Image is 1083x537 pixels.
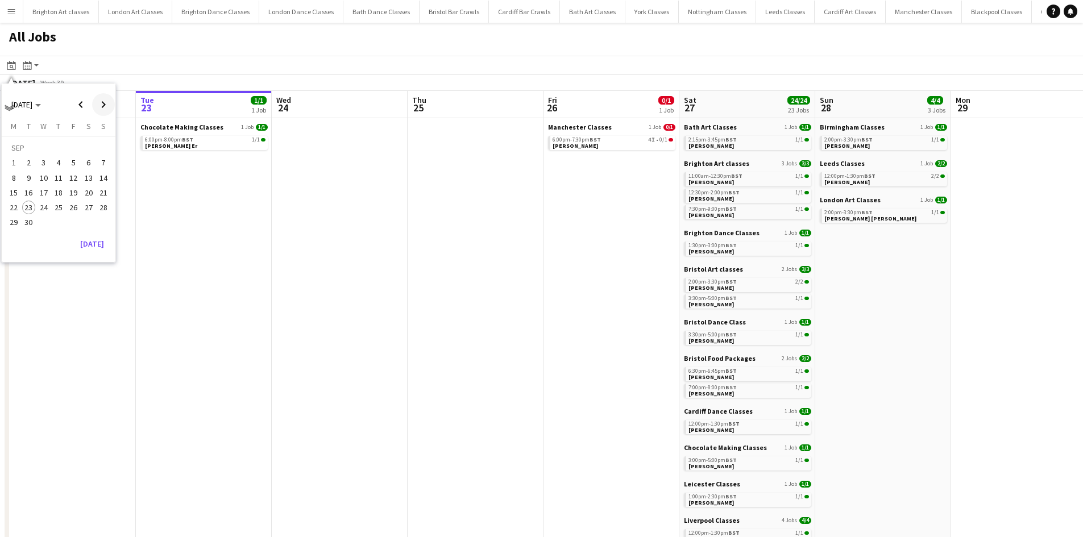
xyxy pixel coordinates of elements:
[40,121,47,131] span: W
[11,121,16,131] span: M
[820,195,947,204] a: London Art Classes1 Job1/1
[688,173,742,179] span: 11:00am-12:30pm
[82,171,96,185] span: 13
[820,195,881,204] span: London Art Classes
[669,138,673,141] span: 0/1
[97,201,110,214] span: 28
[725,278,737,285] span: BST
[688,337,734,344] span: Erin Aitken
[56,121,60,131] span: T
[824,136,945,149] a: 2:00pm-3:30pmBST1/1[PERSON_NAME]
[7,201,20,214] span: 22
[688,279,737,285] span: 2:00pm-3:30pm
[172,1,259,23] button: Brighton Dance Classes
[804,174,809,178] span: 1/1
[11,99,32,110] span: [DATE]
[688,284,734,292] span: Chris Tudge
[256,124,268,131] span: 1/1
[931,210,939,215] span: 1/1
[795,206,803,212] span: 1/1
[659,106,674,114] div: 1 Job
[920,197,933,203] span: 1 Job
[97,186,110,199] span: 21
[782,160,797,167] span: 3 Jobs
[684,516,740,524] span: Liverpool Classes
[785,319,797,326] span: 1 Job
[954,101,970,114] span: 29
[72,121,76,131] span: F
[927,96,943,105] span: 4/4
[820,95,833,105] span: Sun
[553,137,673,143] div: •
[101,121,106,131] span: S
[820,159,865,168] span: Leeds Classes
[658,96,674,105] span: 0/1
[688,420,809,433] a: 12:00pm-1:30pmBST1/1[PERSON_NAME]
[824,209,945,222] a: 2:00pm-3:30pmBST1/1[PERSON_NAME] [PERSON_NAME]
[688,493,809,506] a: 1:00pm-2:30pmBST1/1[PERSON_NAME]
[684,407,753,415] span: Cardiff Dance Classes
[145,136,265,149] a: 6:00pm-8:00pmBST1/1[PERSON_NAME] Er
[99,1,172,23] button: London Art Classes
[782,517,797,524] span: 4 Jobs
[52,186,65,199] span: 18
[22,186,36,199] span: 16
[21,185,36,200] button: 16-09-2025
[785,481,797,488] span: 1 Job
[731,172,742,180] span: BST
[728,529,740,536] span: BST
[684,95,696,105] span: Sat
[684,123,811,159] div: Bath Art Classes1 Job1/12:15pm-3:45pmBST1/1[PERSON_NAME]
[688,384,809,397] a: 7:00pm-8:00pmBST1/1[PERSON_NAME]
[420,1,489,23] button: Bristol Bar Crawls
[940,174,945,178] span: 2/2
[412,95,426,105] span: Thu
[52,171,65,185] span: 11
[688,242,809,255] a: 1:30pm-3:00pmBST1/1[PERSON_NAME]
[140,123,268,131] a: Chocolate Making Classes1 Job1/1
[548,123,675,131] a: Manchester Classes1 Job0/1
[725,367,737,374] span: BST
[931,173,939,179] span: 2/2
[795,530,803,536] span: 1/1
[688,373,734,381] span: Karl Dudley
[688,206,737,212] span: 7:30pm-9:00pm
[820,123,885,131] span: Birmingham Classes
[82,201,96,214] span: 27
[21,215,36,230] button: 30-09-2025
[820,159,947,168] a: Leeds Classes1 Job2/2
[785,124,797,131] span: 1 Job
[820,195,947,225] div: London Art Classes1 Job1/12:00pm-3:30pmBST1/1[PERSON_NAME] [PERSON_NAME]
[139,101,154,114] span: 23
[799,319,811,326] span: 1/1
[824,173,875,179] span: 12:00pm-1:30pm
[820,123,947,131] a: Birmingham Classes1 Job1/1
[940,138,945,141] span: 1/1
[37,201,51,214] span: 24
[97,156,110,170] span: 7
[804,191,809,194] span: 1/1
[688,178,734,186] span: Hannah Whittington
[795,368,803,374] span: 1/1
[688,494,737,499] span: 1:00pm-2:30pm
[688,248,734,255] span: Melissa Piper
[51,155,66,170] button: 04-09-2025
[799,355,811,362] span: 2/2
[688,243,737,248] span: 1:30pm-3:00pm
[688,331,809,344] a: 3:30pm-5:00pmBST1/1[PERSON_NAME]
[648,137,655,143] span: 4I
[23,1,99,23] button: Brighton Art classes
[799,160,811,167] span: 3/3
[590,136,601,143] span: BST
[688,190,740,195] span: 12:30pm-2:00pm
[66,200,81,215] button: 26-09-2025
[684,159,749,168] span: Brighton Art classes
[804,495,809,498] span: 1/1
[684,159,811,228] div: Brighton Art classes3 Jobs3/311:00am-12:30pmBST1/1[PERSON_NAME]12:30pm-2:00pmBST1/1[PERSON_NAME]7...
[6,215,21,230] button: 29-09-2025
[27,121,31,131] span: T
[276,95,291,105] span: Wed
[679,1,756,23] button: Nottingham Classes
[81,185,96,200] button: 20-09-2025
[684,318,811,354] div: Bristol Dance Class1 Job1/13:30pm-5:00pmBST1/1[PERSON_NAME]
